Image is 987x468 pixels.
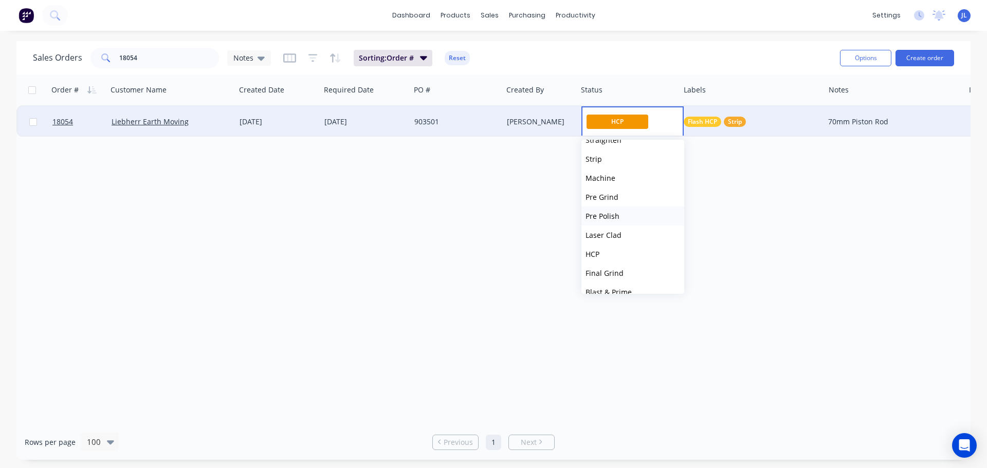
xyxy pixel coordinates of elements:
button: Pre Grind [581,188,684,207]
div: sales [476,8,504,23]
button: Laser Clad [581,226,684,245]
div: [DATE] [240,117,316,127]
a: Page 1 is your current page [486,435,501,450]
div: Notes [829,85,849,95]
button: Strip [581,149,684,169]
div: Created By [506,85,544,95]
span: Notes [233,52,253,63]
button: Straighten [581,130,684,149]
span: Strip [586,154,602,164]
span: Pre Polish [586,211,619,221]
button: Sorting:Order # [354,50,432,66]
a: Next page [509,437,554,447]
div: 70mm Piston Rod [828,117,953,127]
span: Laser Clad [586,230,622,240]
div: productivity [551,8,600,23]
button: Machine [581,169,684,188]
button: Create order [895,50,954,66]
span: Machine [586,173,615,183]
div: products [435,8,476,23]
span: Pre Grind [586,192,618,202]
span: Flash HCP [688,117,717,127]
span: Final Grind [586,268,624,278]
div: Open Intercom Messenger [952,433,977,458]
div: [DATE] [324,117,406,127]
button: Pre Polish [581,207,684,226]
button: HCP [581,245,684,264]
span: Next [521,437,537,447]
div: Labels [684,85,706,95]
div: PO # [414,85,430,95]
div: Status [581,85,602,95]
span: 18054 [52,117,73,127]
span: HCP [586,249,599,259]
span: Straighten [586,135,622,145]
h1: Sales Orders [33,53,82,63]
span: Strip [728,117,742,127]
img: Factory [19,8,34,23]
div: settings [867,8,906,23]
div: [PERSON_NAME] [507,117,570,127]
button: Flash HCPStrip [684,117,746,127]
ul: Pagination [428,435,559,450]
div: purchasing [504,8,551,23]
a: dashboard [387,8,435,23]
a: Previous page [433,437,478,447]
div: Order # [51,85,79,95]
span: HCP [587,115,648,128]
button: Blast & Prime [581,283,684,302]
div: Customer Name [111,85,167,95]
input: Search... [119,48,220,68]
span: JL [961,11,967,20]
button: Reset [445,51,470,65]
div: Created Date [239,85,284,95]
button: Options [840,50,891,66]
span: Rows per page [25,437,76,447]
div: 903501 [414,117,494,127]
span: Blast & Prime [586,287,632,297]
a: Liebherr Earth Moving [112,117,189,126]
button: Final Grind [581,264,684,283]
span: Previous [444,437,473,447]
a: 18054 [52,106,112,137]
div: Required Date [324,85,374,95]
span: Sorting: Order # [359,53,414,63]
